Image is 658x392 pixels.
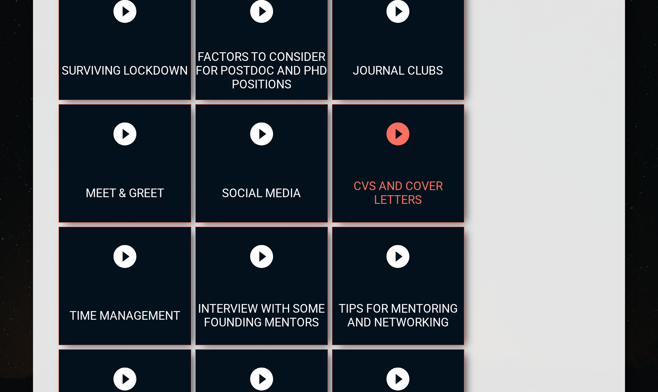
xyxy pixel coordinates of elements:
div: Interview with some Founding Mentors [196,286,328,345]
div: Factors to consider for postdoc and phd positions [196,41,328,100]
div: Tips for Mentoring and Networking [332,286,464,345]
div: Social Media [196,163,328,222]
div: CVs and Cover Letters [332,163,464,222]
div: Surviving Lockdown [59,41,191,100]
div: Time Management [59,286,191,345]
div: Meet & Greet [59,163,191,222]
div: Journal clubs [332,41,464,100]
